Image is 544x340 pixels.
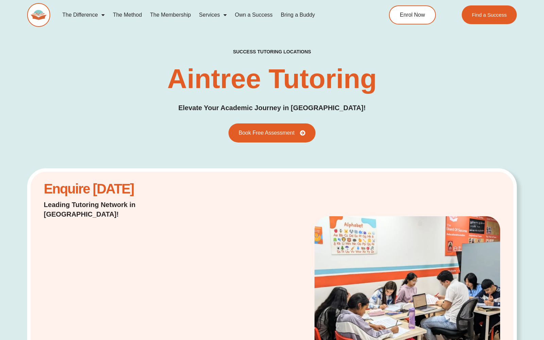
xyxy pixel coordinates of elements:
[58,7,361,23] nav: Menu
[109,7,146,23] a: The Method
[228,123,316,142] a: Book Free Assessment
[195,7,231,23] a: Services
[58,7,109,23] a: The Difference
[44,185,209,193] h2: Enquire [DATE]
[472,12,507,17] span: Find a Success
[233,49,311,55] h2: success tutoring locations
[389,5,436,24] a: Enrol Now
[44,200,209,219] p: Leading Tutoring Network in [GEOGRAPHIC_DATA]!
[146,7,195,23] a: The Membership
[178,103,365,113] p: Elevate Your Academic Journey in [GEOGRAPHIC_DATA]!
[277,7,319,23] a: Bring a Buddy
[239,130,295,136] span: Book Free Assessment
[167,65,377,92] h1: Aintree Tutoring
[461,5,517,24] a: Find a Success
[231,7,277,23] a: Own a Success
[400,12,425,18] span: Enrol Now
